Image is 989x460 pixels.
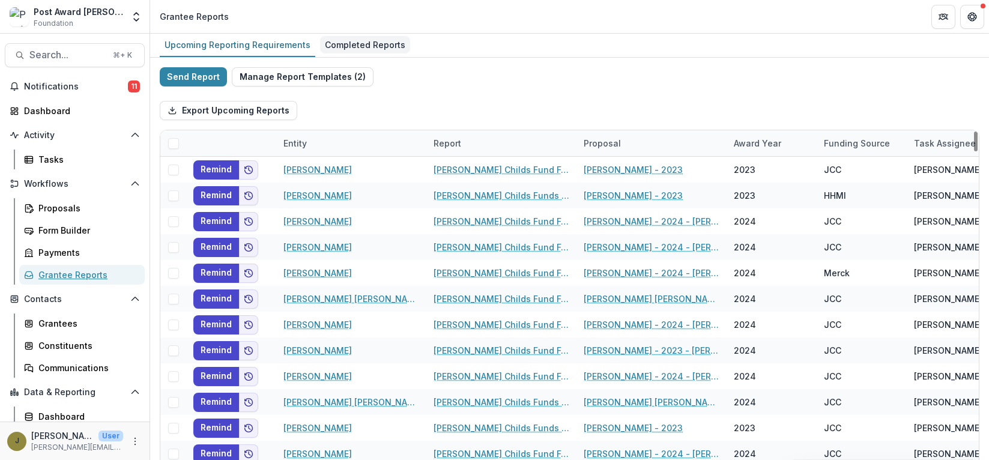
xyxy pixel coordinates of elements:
[824,370,841,383] div: JCC
[734,163,755,176] div: 2023
[232,67,374,86] button: Manage Report Templates (2)
[283,189,352,202] a: [PERSON_NAME]
[24,179,126,189] span: Workflows
[19,313,145,333] a: Grantees
[584,344,719,357] a: [PERSON_NAME] - 2023 - [PERSON_NAME] Childs Memorial Fund - Fellowship Application
[727,130,817,156] div: Award Year
[19,407,145,426] a: Dashboard
[38,362,135,374] div: Communications
[160,34,315,57] a: Upcoming Reporting Requirements
[193,238,239,257] button: Remind
[914,344,982,357] div: [PERSON_NAME]
[24,82,128,92] span: Notifications
[5,101,145,121] a: Dashboard
[734,396,756,408] div: 2024
[584,422,683,434] a: [PERSON_NAME] - 2023
[914,241,982,253] div: [PERSON_NAME]
[5,383,145,402] button: Open Data & Reporting
[734,241,756,253] div: 2024
[24,130,126,141] span: Activity
[434,241,569,253] a: [PERSON_NAME] Childs Fund Fellowship Award Financial Expenditure Report
[24,387,126,398] span: Data & Reporting
[34,5,123,18] div: Post Award [PERSON_NAME] Childs Memorial Fund
[734,215,756,228] div: 2024
[824,189,846,202] div: HHMI
[824,422,841,434] div: JCC
[5,77,145,96] button: Notifications11
[584,292,719,305] a: [PERSON_NAME] [PERSON_NAME] - 2023 - [PERSON_NAME] Childs Memorial Fund - Fellowship Application
[434,344,569,357] a: [PERSON_NAME] Childs Fund Fellowship Award Financial Expenditure Report
[19,150,145,169] a: Tasks
[434,189,569,202] a: [PERSON_NAME] Childs Funds Fellow’s Annual Progress Report
[914,422,982,434] div: [PERSON_NAME]
[734,267,756,279] div: 2024
[576,130,727,156] div: Proposal
[98,431,123,441] p: User
[434,163,569,176] a: [PERSON_NAME] Childs Fund Fellowship Award Financial Expenditure Report
[283,292,419,305] a: [PERSON_NAME] [PERSON_NAME]
[434,292,569,305] a: [PERSON_NAME] Childs Fund Fellowship Award Financial Expenditure Report
[283,215,352,228] a: [PERSON_NAME]
[239,186,258,205] button: Add to friends
[24,104,135,117] div: Dashboard
[817,137,897,150] div: Funding Source
[824,447,841,460] div: JCC
[426,130,576,156] div: Report
[239,238,258,257] button: Add to friends
[434,396,569,408] a: [PERSON_NAME] Childs Funds Fellow’s Annual Progress Report
[110,49,135,62] div: ⌘ + K
[193,419,239,438] button: Remind
[283,344,352,357] a: [PERSON_NAME]
[734,344,756,357] div: 2024
[283,241,352,253] a: [PERSON_NAME]
[434,318,569,331] a: [PERSON_NAME] Childs Fund Fellowship Award Financial Expenditure Report
[193,160,239,180] button: Remind
[38,202,135,214] div: Proposals
[31,429,94,442] p: [PERSON_NAME]
[283,396,419,408] a: [PERSON_NAME] [PERSON_NAME]
[824,215,841,228] div: JCC
[283,318,352,331] a: [PERSON_NAME]
[907,137,983,150] div: Task Assignee
[914,189,982,202] div: [PERSON_NAME]
[34,18,73,29] span: Foundation
[584,163,683,176] a: [PERSON_NAME] - 2023
[434,267,569,279] a: [PERSON_NAME] Childs Fund Fellowship Award Financial Expenditure Report
[931,5,955,29] button: Partners
[276,130,426,156] div: Entity
[584,189,683,202] a: [PERSON_NAME] - 2023
[434,370,569,383] a: [PERSON_NAME] Childs Fund Fellowship Award Financial Expenditure Report
[38,246,135,259] div: Payments
[276,137,314,150] div: Entity
[193,186,239,205] button: Remind
[584,215,719,228] a: [PERSON_NAME] - 2024 - [PERSON_NAME] Childs Memorial Fund - Fellowship Application
[128,80,140,92] span: 11
[15,437,19,445] div: Jamie
[38,268,135,281] div: Grantee Reports
[193,315,239,334] button: Remind
[239,315,258,334] button: Add to friends
[193,341,239,360] button: Remind
[283,422,352,434] a: [PERSON_NAME]
[239,160,258,180] button: Add to friends
[38,153,135,166] div: Tasks
[38,410,135,423] div: Dashboard
[320,36,410,53] div: Completed Reports
[29,49,106,61] span: Search...
[824,344,841,357] div: JCC
[584,267,719,279] a: [PERSON_NAME] - 2024 - [PERSON_NAME] Childs Memorial Fund - Fellowship Application
[584,370,719,383] a: [PERSON_NAME] - 2024 - [PERSON_NAME] Memorial Fund - Fellowship Application
[193,264,239,283] button: Remind
[38,317,135,330] div: Grantees
[824,241,841,253] div: JCC
[584,241,719,253] a: [PERSON_NAME] - 2024 - [PERSON_NAME] Childs Memorial Fund - Fellowship Application
[24,294,126,304] span: Contacts
[734,422,755,434] div: 2023
[914,163,982,176] div: [PERSON_NAME]
[5,289,145,309] button: Open Contacts
[283,163,352,176] a: [PERSON_NAME]
[239,419,258,438] button: Add to friends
